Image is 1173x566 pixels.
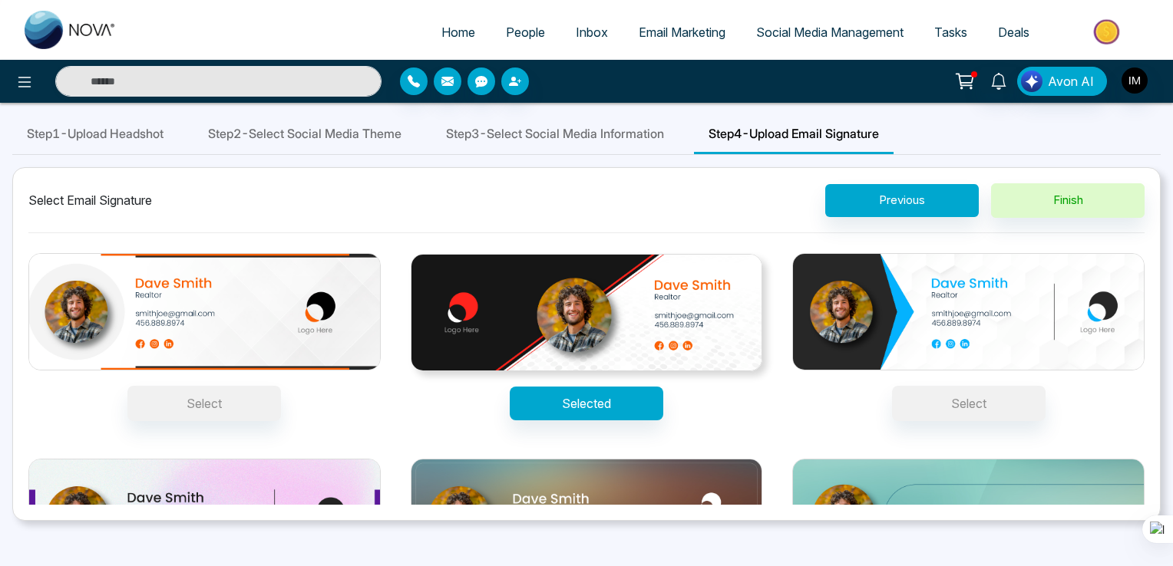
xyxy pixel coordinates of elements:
a: Social Media Management [741,18,919,47]
span: Deals [998,25,1029,40]
a: Home [426,18,491,47]
button: Previous [825,184,979,217]
button: Selected [510,387,663,420]
img: 1723556007.jpg [28,253,381,371]
button: Select [127,386,281,421]
img: Lead Flow [1021,71,1042,92]
span: Step 4 - Upload Email Signature [709,124,879,143]
span: Avon AI [1048,72,1094,90]
a: People [491,18,560,47]
a: Deals [983,18,1045,47]
span: Inbox [576,25,608,40]
img: Market-place.gif [1052,15,1164,49]
span: Tasks [934,25,967,40]
iframe: Intercom live chat [1121,514,1158,551]
a: Email Marketing [623,18,741,47]
img: 1723556038.jpg [792,253,1145,371]
button: Select [892,386,1046,421]
span: Step 1 - Upload Headshot [27,124,164,143]
img: Nova CRM Logo [25,11,117,49]
a: Inbox [560,18,623,47]
div: Select Email Signature [28,191,152,209]
img: 1723556020.jpg [411,254,763,372]
span: Home [441,25,475,40]
span: People [506,25,545,40]
span: Email Marketing [639,25,725,40]
img: User Avatar [1122,67,1148,94]
button: Avon AI [1017,67,1107,96]
span: Step 2 - Select Social Media Theme [208,124,401,143]
button: Finish [991,183,1145,218]
span: Social Media Management [756,25,904,40]
a: Tasks [919,18,983,47]
span: Step 3 - Select Social Media Information [446,124,664,143]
